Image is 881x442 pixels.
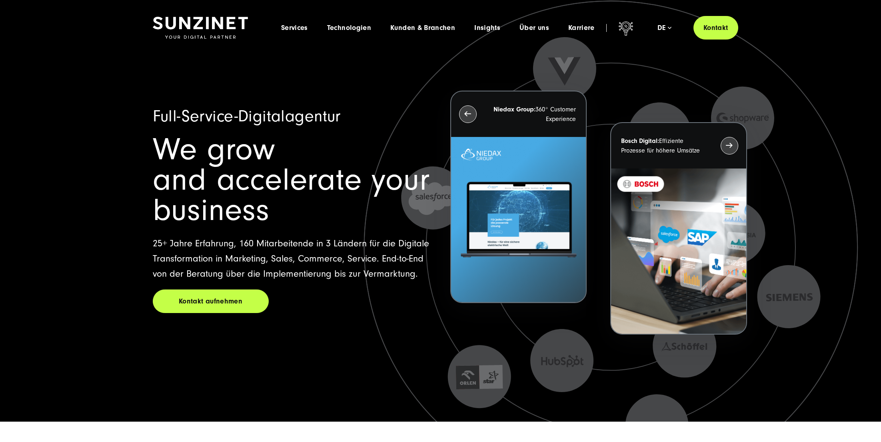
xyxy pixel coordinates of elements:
button: Bosch Digital:Effiziente Prozesse für höhere Umsätze BOSCH - Kundeprojekt - Digital Transformatio... [610,122,747,335]
img: SUNZINET Full Service Digital Agentur [153,17,248,39]
strong: Bosch Digital: [621,137,659,145]
span: We grow and accelerate your business [153,132,430,228]
a: Services [281,24,308,32]
a: Kontakt aufnehmen [153,289,269,313]
a: Karriere [568,24,595,32]
a: Kunden & Branchen [390,24,455,32]
p: 360° Customer Experience [491,105,576,124]
a: Technologien [327,24,371,32]
img: BOSCH - Kundeprojekt - Digital Transformation Agentur SUNZINET [611,168,746,334]
p: 25+ Jahre Erfahrung, 160 Mitarbeitende in 3 Ländern für die Digitale Transformation in Marketing,... [153,236,431,281]
img: Letztes Projekt von Niedax. Ein Laptop auf dem die Niedax Website geöffnet ist, auf blauem Hinter... [451,137,586,303]
strong: Niedax Group: [493,106,535,113]
a: Über uns [519,24,549,32]
p: Effiziente Prozesse für höhere Umsätze [621,136,706,155]
a: Insights [474,24,500,32]
button: Niedax Group:360° Customer Experience Letztes Projekt von Niedax. Ein Laptop auf dem die Niedax W... [450,91,587,303]
span: Full-Service-Digitalagentur [153,107,341,126]
div: de [657,24,671,32]
a: Kontakt [693,16,738,40]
